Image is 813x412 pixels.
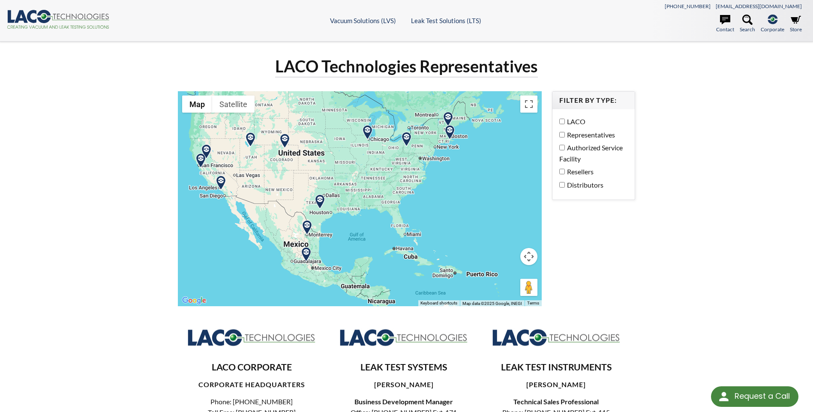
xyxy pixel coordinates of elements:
input: Authorized Service Facility [559,145,565,150]
img: Google [180,295,208,306]
h3: LACO CORPORATE [185,361,318,373]
button: Keyboard shortcuts [420,300,457,306]
label: LACO [559,116,624,127]
a: [PHONE_NUMBER] [665,3,711,9]
a: Search [740,15,755,33]
img: Logo_LACO-TECH_hi-res.jpg [339,328,468,347]
a: Vacuum Solutions (LVS) [330,17,396,24]
span: Corporate [761,25,784,33]
button: Show street map [182,96,212,113]
button: Map camera controls [520,248,537,265]
a: Terms (opens in new tab) [527,301,539,305]
h4: Filter by Type: [559,96,628,105]
label: Resellers [559,166,624,177]
label: Authorized Service Facility [559,142,624,164]
img: Logo_LACO-TECH_hi-res.jpg [187,328,316,347]
h1: LACO Technologies Representatives [275,56,538,78]
strong: Technical Sales Professional [513,397,599,406]
input: Distributors [559,182,565,188]
input: Representatives [559,132,565,137]
a: [EMAIL_ADDRESS][DOMAIN_NAME] [716,3,802,9]
a: Store [790,15,802,33]
input: LACO [559,119,565,124]
input: Resellers [559,169,565,174]
button: Drag Pegman onto the map to open Street View [520,279,537,296]
button: Toggle fullscreen view [520,96,537,113]
button: Show satellite imagery [212,96,255,113]
a: Open this area in Google Maps (opens a new window) [180,295,208,306]
img: Logo_LACO-TECH_hi-res.jpg [492,328,621,347]
label: Representatives [559,129,624,140]
span: Map data ©2025 Google, INEGI [462,301,522,306]
a: Leak Test Solutions (LTS) [411,17,481,24]
strong: CORPORATE HEADQUARTERS [198,380,305,388]
div: Request a Call [711,386,798,407]
strong: Business Development Manager [354,397,453,406]
h3: LEAK TEST SYSTEMS [337,361,471,373]
img: round button [717,390,731,403]
h3: LEAK TEST INSTRUMENTS [489,361,623,373]
a: Contact [716,15,734,33]
strong: [PERSON_NAME] [374,380,434,388]
div: Request a Call [735,386,790,406]
label: Distributors [559,179,624,191]
strong: [PERSON_NAME] [526,380,586,388]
